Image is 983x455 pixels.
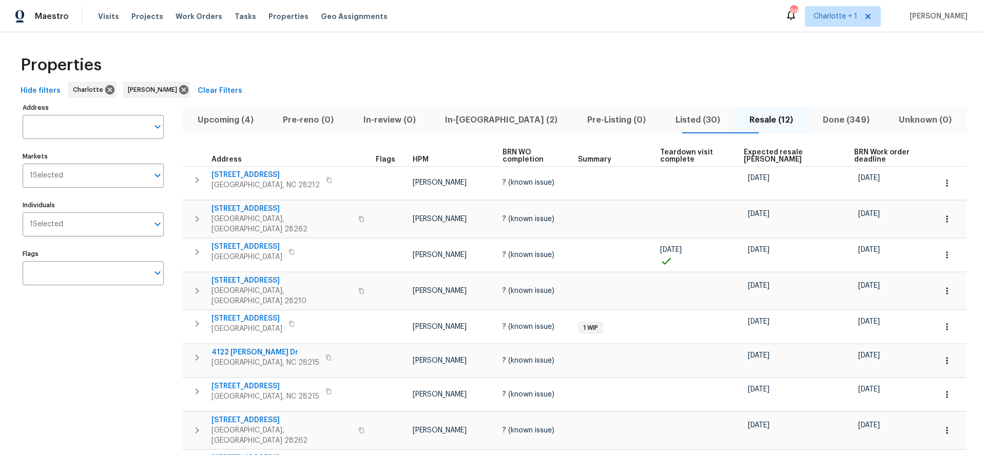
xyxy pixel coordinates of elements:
span: [DATE] [858,174,880,182]
label: Individuals [23,202,164,208]
span: 1 Selected [30,171,63,180]
span: [PERSON_NAME] [413,287,467,294]
span: [PERSON_NAME] [905,11,968,22]
span: [GEOGRAPHIC_DATA], [GEOGRAPHIC_DATA] 28262 [211,425,352,446]
label: Markets [23,153,164,160]
span: [STREET_ADDRESS] [211,313,282,324]
span: Expected resale [PERSON_NAME] [744,149,836,163]
span: [STREET_ADDRESS] [211,415,352,425]
span: [STREET_ADDRESS] [211,170,320,180]
span: [DATE] [858,386,880,393]
span: [DATE] [858,246,880,253]
span: In-[GEOGRAPHIC_DATA] (2) [437,113,567,127]
span: Tasks [235,13,256,20]
span: Pre-reno (0) [275,113,343,127]
span: Charlotte + 1 [814,11,857,22]
button: Open [150,266,165,280]
div: Charlotte [68,82,117,98]
span: [DATE] [748,246,769,253]
span: Clear Filters [198,85,242,97]
label: Flags [23,251,164,257]
span: [GEOGRAPHIC_DATA], NC 28215 [211,358,319,368]
button: Open [150,168,165,183]
span: [DATE] [858,352,880,359]
span: Upcoming (4) [189,113,262,127]
span: [DATE] [858,318,880,325]
span: [PERSON_NAME] [413,427,467,434]
span: [PERSON_NAME] [413,391,467,398]
span: [DATE] [858,282,880,289]
span: Unknown (0) [891,113,961,127]
span: [PERSON_NAME] [413,251,467,259]
span: [PERSON_NAME] [413,215,467,223]
span: BRN Work order deadline [854,149,918,163]
span: [STREET_ADDRESS] [211,275,352,286]
span: [DATE] [748,210,769,217]
span: Pre-Listing (0) [579,113,654,127]
span: Work Orders [176,11,222,22]
span: [GEOGRAPHIC_DATA] [211,324,282,334]
span: [DATE] [748,318,769,325]
span: [DATE] [858,422,880,429]
span: Hide filters [21,85,61,97]
span: ? (known issue) [503,427,554,434]
span: Summary [578,156,611,163]
span: Flags [376,156,395,163]
span: [DATE] [748,282,769,289]
span: ? (known issue) [503,357,554,364]
span: [PERSON_NAME] [128,85,181,95]
span: ? (known issue) [503,323,554,330]
span: Properties [268,11,309,22]
label: Address [23,105,164,111]
span: ? (known issue) [503,251,554,259]
span: [DATE] [660,246,682,253]
button: Clear Filters [194,82,246,101]
span: [GEOGRAPHIC_DATA], NC 28215 [211,391,319,402]
span: [GEOGRAPHIC_DATA], NC 28212 [211,180,320,190]
span: [DATE] [748,422,769,429]
span: [DATE] [748,352,769,359]
span: Teardown visit complete [660,149,726,163]
span: Visits [98,11,119,22]
button: Open [150,120,165,134]
span: In-review (0) [355,113,425,127]
span: [STREET_ADDRESS] [211,381,319,391]
span: [GEOGRAPHIC_DATA], [GEOGRAPHIC_DATA] 28210 [211,286,352,306]
span: [DATE] [748,174,769,182]
span: Properties [21,60,102,70]
span: [GEOGRAPHIC_DATA] [211,252,282,262]
span: [PERSON_NAME] [413,179,467,186]
div: [PERSON_NAME] [123,82,190,98]
span: ? (known issue) [503,179,554,186]
button: Open [150,217,165,231]
span: [PERSON_NAME] [413,323,467,330]
span: Resale (12) [741,113,802,127]
div: 96 [790,6,797,16]
span: 1 WIP [579,324,602,332]
span: HPM [413,156,429,163]
span: [STREET_ADDRESS] [211,204,352,214]
span: Geo Assignments [321,11,388,22]
span: [STREET_ADDRESS] [211,242,282,252]
span: ? (known issue) [503,215,554,223]
span: Projects [131,11,163,22]
span: ? (known issue) [503,391,554,398]
span: [PERSON_NAME] [413,357,467,364]
span: Maestro [35,11,69,22]
span: [GEOGRAPHIC_DATA], [GEOGRAPHIC_DATA] 28262 [211,214,352,234]
span: [DATE] [858,210,880,217]
span: BRN WO completion [503,149,561,163]
span: ? (known issue) [503,287,554,294]
span: 1 Selected [30,220,63,229]
span: 4122 [PERSON_NAME] Dr [211,347,319,358]
span: Charlotte [73,85,107,95]
span: [DATE] [748,386,769,393]
span: Address [211,156,242,163]
button: Hide filters [16,82,65,101]
span: Done (349) [814,113,878,127]
span: Listed (30) [667,113,729,127]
